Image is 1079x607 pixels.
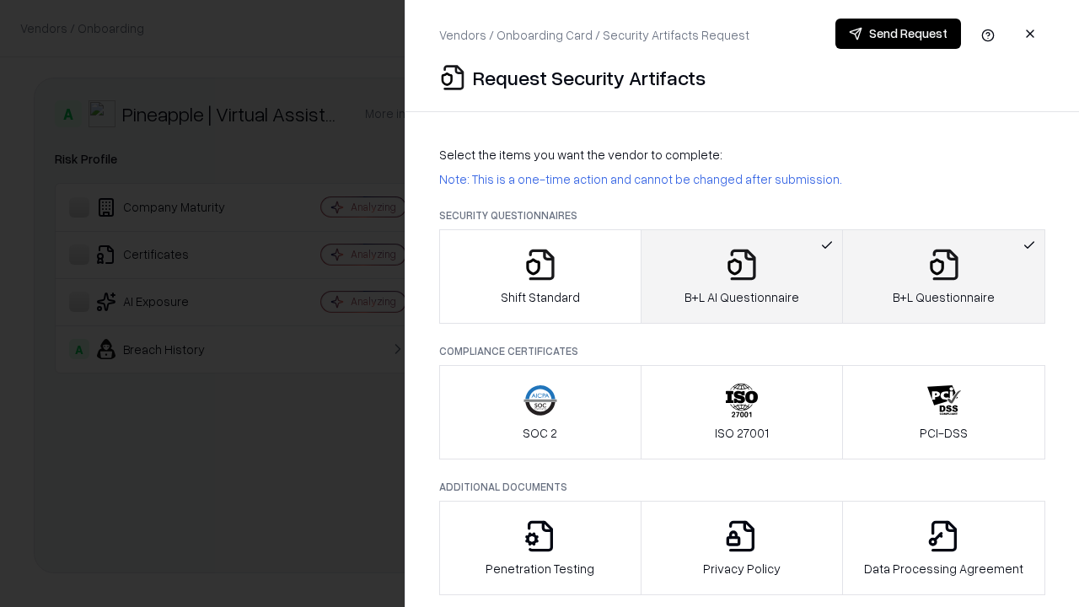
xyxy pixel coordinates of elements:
[439,480,1045,494] p: Additional Documents
[439,26,749,44] p: Vendors / Onboarding Card / Security Artifacts Request
[439,501,641,595] button: Penetration Testing
[439,208,1045,223] p: Security Questionnaires
[684,288,799,306] p: B+L AI Questionnaire
[439,146,1045,164] p: Select the items you want the vendor to complete:
[893,288,995,306] p: B+L Questionnaire
[842,229,1045,324] button: B+L Questionnaire
[864,560,1023,577] p: Data Processing Agreement
[439,229,641,324] button: Shift Standard
[439,170,1045,188] p: Note: This is a one-time action and cannot be changed after submission.
[523,424,557,442] p: SOC 2
[439,344,1045,358] p: Compliance Certificates
[641,365,844,459] button: ISO 27001
[486,560,594,577] p: Penetration Testing
[920,424,968,442] p: PCI-DSS
[641,229,844,324] button: B+L AI Questionnaire
[715,424,769,442] p: ISO 27001
[835,19,961,49] button: Send Request
[439,365,641,459] button: SOC 2
[473,64,706,91] p: Request Security Artifacts
[703,560,781,577] p: Privacy Policy
[501,288,580,306] p: Shift Standard
[641,501,844,595] button: Privacy Policy
[842,501,1045,595] button: Data Processing Agreement
[842,365,1045,459] button: PCI-DSS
